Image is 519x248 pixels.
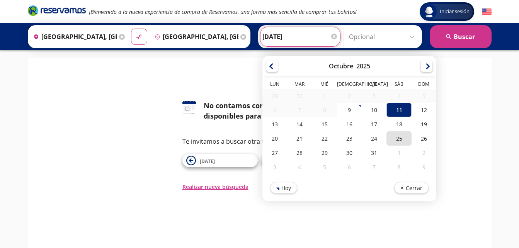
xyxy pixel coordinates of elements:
div: 04-Nov-25 [287,160,312,174]
th: Lunes [262,81,287,89]
div: 31-Oct-25 [362,146,386,160]
div: 03-Oct-25 [362,89,386,103]
div: 01-Nov-25 [386,146,411,160]
div: 01-Oct-25 [312,89,337,103]
div: 04-Oct-25 [386,89,411,103]
input: Elegir Fecha [262,27,338,46]
div: 28-Oct-25 [287,146,312,160]
div: 18-Oct-25 [386,117,411,131]
th: Domingo [411,81,436,89]
div: 29-Oct-25 [312,146,337,160]
div: 24-Oct-25 [362,131,386,146]
button: Realizar nueva búsqueda [182,183,248,191]
div: 06-Nov-25 [337,160,361,174]
div: 10-Oct-25 [362,103,386,117]
th: Martes [287,81,312,89]
i: Brand Logo [28,5,86,16]
span: Iniciar sesión [437,8,473,15]
div: 15-Oct-25 [312,117,337,131]
div: 08-Nov-25 [386,160,411,174]
div: 09-Nov-25 [411,160,436,174]
input: Buscar Destino [151,27,238,46]
div: 30-Sep-25 [287,89,312,103]
div: 22-Oct-25 [312,131,337,146]
div: 02-Oct-25 [337,89,361,103]
div: 05-Oct-25 [411,89,436,103]
div: 30-Oct-25 [337,146,361,160]
div: 26-Oct-25 [411,131,436,146]
div: 21-Oct-25 [287,131,312,146]
div: 07-Nov-25 [362,160,386,174]
p: Te invitamos a buscar otra fecha o ruta [182,137,337,146]
em: ¡Bienvenido a la nueva experiencia de compra de Reservamos, una forma más sencilla de comprar tus... [89,8,357,15]
div: 29-Sep-25 [262,89,287,103]
button: [DATE] [182,154,258,167]
a: Brand Logo [28,5,86,19]
div: No contamos con horarios disponibles para esta fecha [204,100,337,121]
button: Hoy [270,182,297,194]
button: [DATE] [262,154,337,167]
span: [DATE] [200,158,215,165]
th: Viernes [362,81,386,89]
div: 07-Oct-25 [287,103,312,117]
div: 19-Oct-25 [411,117,436,131]
input: Buscar Origen [30,27,117,46]
div: 13-Oct-25 [262,117,287,131]
div: 06-Oct-25 [262,103,287,117]
input: Opcional [349,27,418,46]
div: 2025 [356,62,370,70]
div: 20-Oct-25 [262,131,287,146]
div: 27-Oct-25 [262,146,287,160]
button: Cerrar [394,182,428,194]
div: 12-Oct-25 [411,103,436,117]
div: 11-Oct-25 [386,103,411,117]
th: Jueves [337,81,361,89]
th: Sábado [386,81,411,89]
div: 08-Oct-25 [312,103,337,117]
button: Buscar [430,25,492,48]
div: Octubre [328,62,353,70]
div: 16-Oct-25 [337,117,361,131]
th: Miércoles [312,81,337,89]
div: 14-Oct-25 [287,117,312,131]
div: 03-Nov-25 [262,160,287,174]
div: 05-Nov-25 [312,160,337,174]
button: English [482,7,492,17]
div: 02-Nov-25 [411,146,436,160]
div: 23-Oct-25 [337,131,361,146]
div: 17-Oct-25 [362,117,386,131]
div: 09-Oct-25 [337,103,361,117]
div: 25-Oct-25 [386,131,411,146]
